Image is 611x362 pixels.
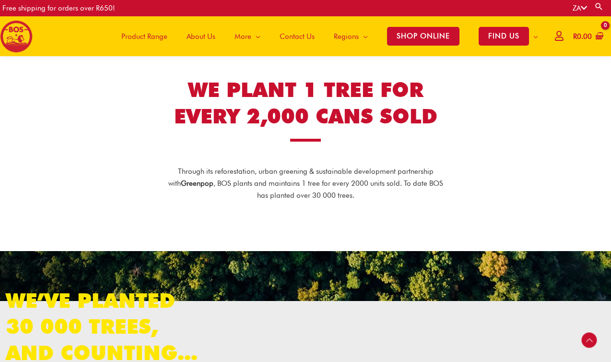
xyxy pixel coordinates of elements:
[571,26,604,48] a: View Shopping Cart, empty
[573,32,577,41] span: R
[187,22,215,51] span: About Us
[177,16,225,56] a: About Us
[105,16,548,56] nav: Site Navigation
[573,4,587,12] a: ZA
[166,166,445,201] p: Through its reforestation, urban greening & sustainable development partnership with , BOS plants...
[377,16,469,56] a: SHOP ONLINE
[594,2,604,11] a: Search button
[166,77,445,129] h2: We plant 1 tree for every 2,000 cans sold
[280,22,315,51] span: Contact Us
[121,22,167,51] span: Product Range
[225,16,270,56] a: More
[479,27,529,46] span: FIND US
[235,22,251,51] span: More
[270,16,324,56] a: Contact Us
[573,32,592,41] bdi: 0.00
[112,16,177,56] a: Product Range
[324,16,377,56] a: Regions
[334,22,359,51] span: Regions
[181,179,213,188] b: Greenpop
[387,27,459,46] span: SHOP ONLINE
